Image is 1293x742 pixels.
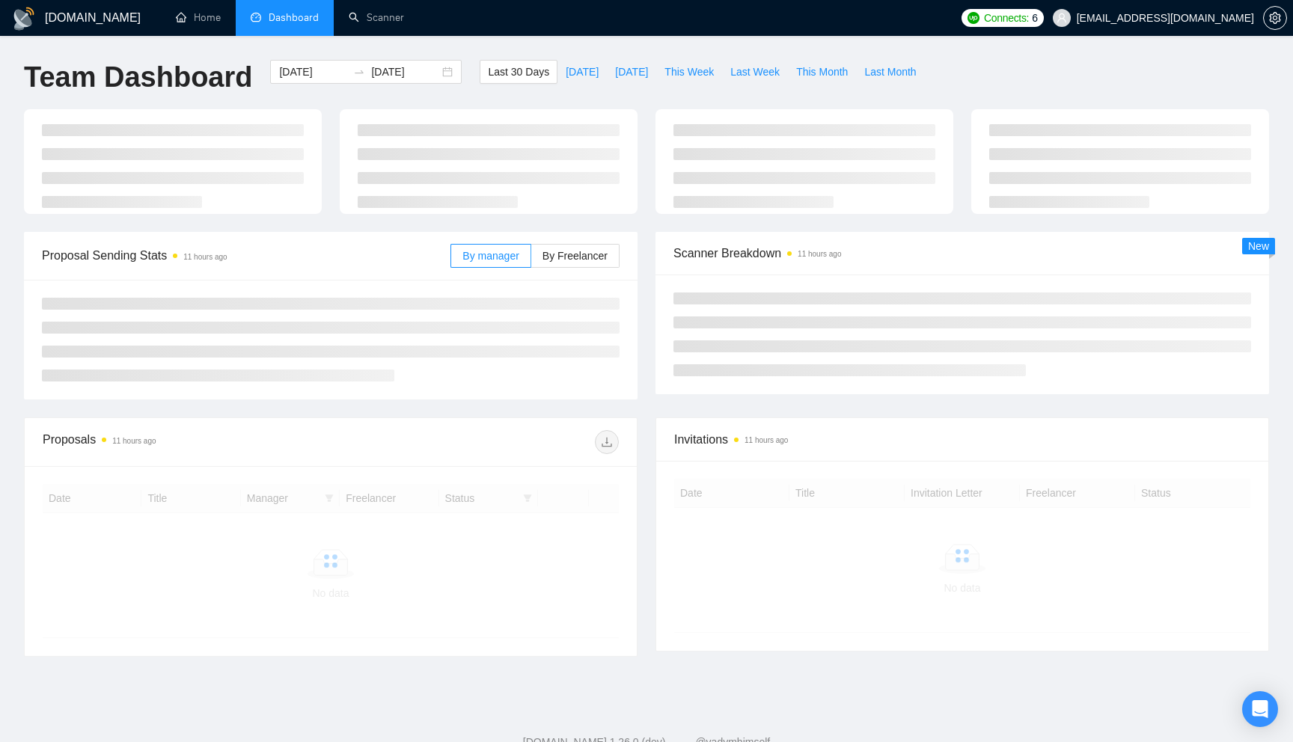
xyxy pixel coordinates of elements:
time: 11 hours ago [798,250,841,258]
span: user [1057,13,1067,23]
button: Last Week [722,60,788,84]
a: homeHome [176,11,221,24]
span: By Freelancer [542,250,608,262]
button: Last Month [856,60,924,84]
button: [DATE] [607,60,656,84]
button: setting [1263,6,1287,30]
div: Open Intercom Messenger [1242,691,1278,727]
span: Connects: [984,10,1029,26]
h1: Team Dashboard [24,60,252,95]
img: logo [12,7,36,31]
span: to [353,66,365,78]
span: Last 30 Days [488,64,549,80]
span: This Month [796,64,848,80]
span: setting [1264,12,1286,24]
button: This Month [788,60,856,84]
span: Last Month [864,64,916,80]
button: [DATE] [557,60,607,84]
time: 11 hours ago [183,253,227,261]
span: Invitations [674,430,1250,449]
span: [DATE] [615,64,648,80]
button: This Week [656,60,722,84]
span: This Week [664,64,714,80]
a: searchScanner [349,11,404,24]
input: End date [371,64,439,80]
div: Proposals [43,430,331,454]
time: 11 hours ago [745,436,788,444]
img: upwork-logo.png [968,12,979,24]
a: setting [1263,12,1287,24]
span: Dashboard [269,11,319,24]
span: dashboard [251,12,261,22]
span: swap-right [353,66,365,78]
span: New [1248,240,1269,252]
span: 6 [1032,10,1038,26]
span: By manager [462,250,519,262]
time: 11 hours ago [112,437,156,445]
button: Last 30 Days [480,60,557,84]
span: [DATE] [566,64,599,80]
span: Scanner Breakdown [673,244,1251,263]
span: Last Week [730,64,780,80]
span: Proposal Sending Stats [42,246,450,265]
input: Start date [279,64,347,80]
